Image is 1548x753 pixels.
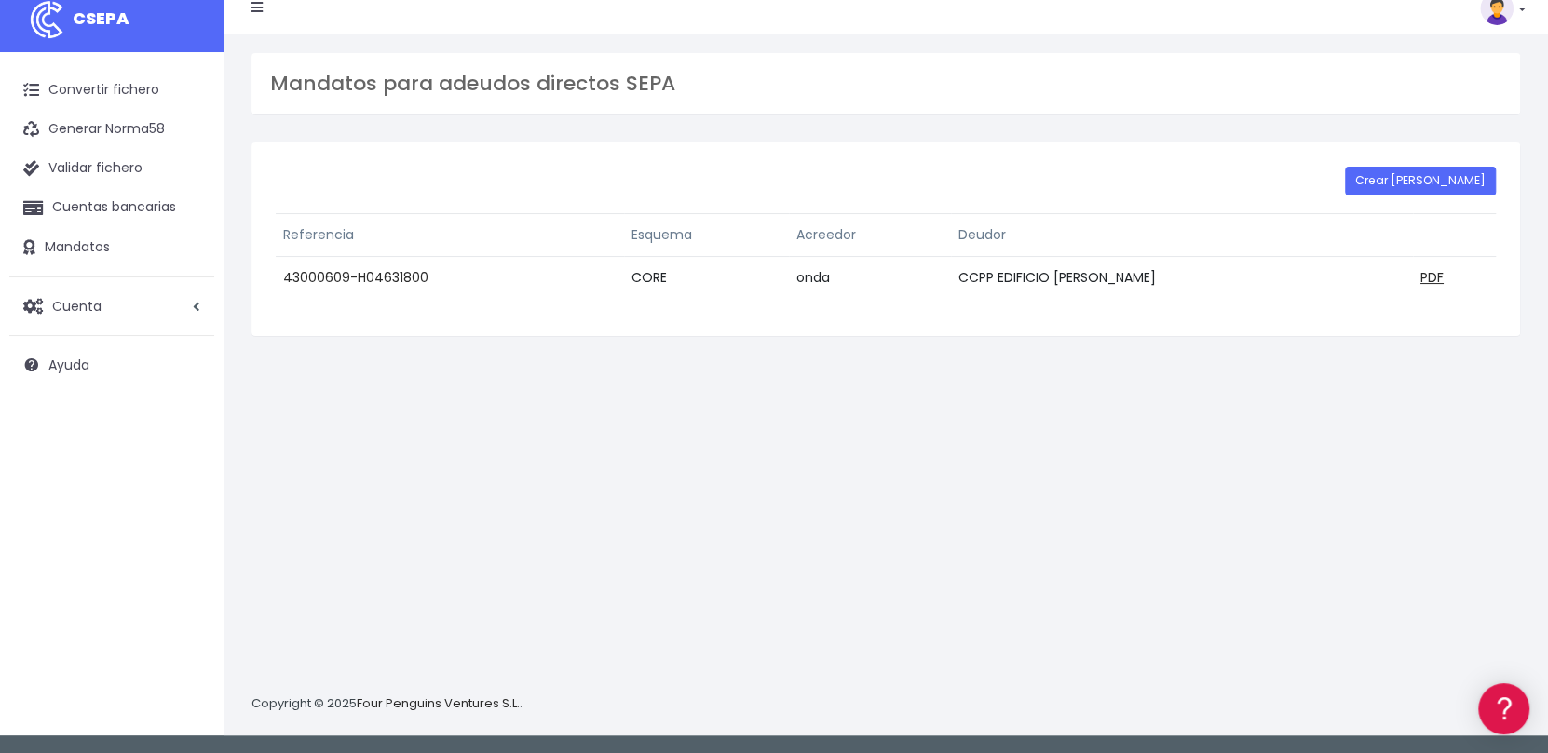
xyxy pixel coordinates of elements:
[256,536,359,554] a: POWERED BY ENCHANT
[19,399,354,428] a: General
[357,694,520,712] a: Four Penguins Ventures S.L.
[789,257,951,300] td: onda
[19,447,354,464] div: Programadores
[48,356,89,374] span: Ayuda
[283,268,428,287] a: 43000609-H04631800
[276,214,624,257] th: Referencia
[19,264,354,293] a: Problemas habituales
[270,72,1501,96] h3: Mandatos para adeudos directos SEPA
[624,214,788,257] th: Esquema
[251,694,523,714] p: Copyright © 2025 .
[9,345,214,384] a: Ayuda
[19,293,354,322] a: Videotutoriales
[951,214,1413,257] th: Deudor
[19,206,354,223] div: Convertir ficheros
[73,7,129,30] span: CSEPA
[19,158,354,187] a: Información general
[1420,268,1444,287] a: PDF
[9,110,214,149] a: Generar Norma58
[9,188,214,227] a: Cuentas bancarias
[951,257,1413,300] td: CCPP EDIFICIO [PERSON_NAME]
[9,71,214,110] a: Convertir fichero
[19,322,354,351] a: Perfiles de empresas
[624,257,788,300] td: CORE
[19,235,354,264] a: Formatos
[19,129,354,147] div: Información general
[789,214,951,257] th: Acreedor
[9,228,214,267] a: Mandatos
[9,149,214,188] a: Validar fichero
[19,498,354,531] button: Contáctanos
[1345,167,1496,195] a: Crear [PERSON_NAME]
[19,476,354,504] a: API
[9,287,214,326] a: Cuenta
[52,296,102,315] span: Cuenta
[19,370,354,387] div: Facturación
